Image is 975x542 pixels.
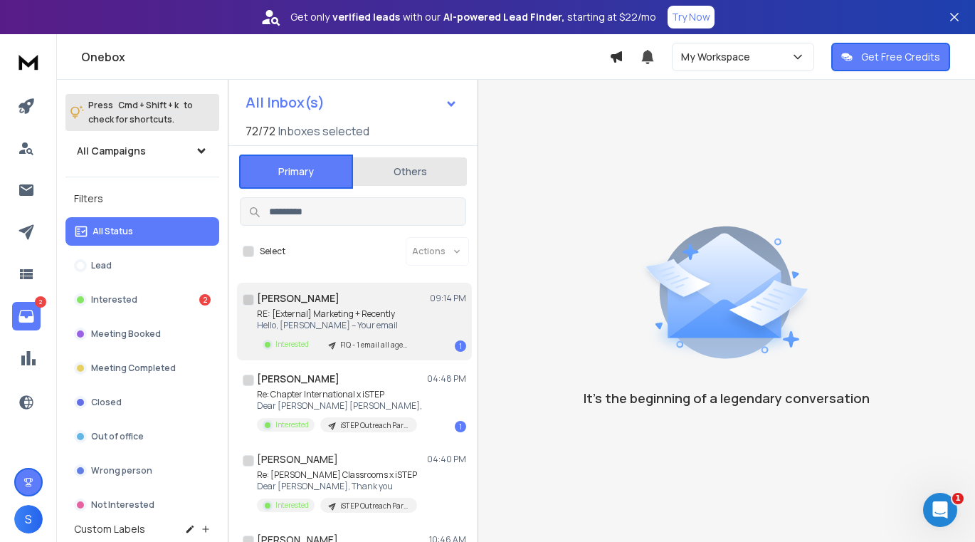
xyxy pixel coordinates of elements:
p: My Workspace [681,50,756,64]
p: Interested [275,419,309,430]
h1: [PERSON_NAME] [257,452,338,467]
p: iSTEP Outreach Partner [340,501,409,511]
button: Out of office [65,422,219,451]
button: All Status [65,217,219,246]
button: S [14,505,43,533]
iframe: Intercom live chat [923,493,957,527]
span: 1 [952,493,964,504]
button: Get Free Credits [831,43,950,71]
h1: All Inbox(s) [246,95,325,110]
p: Try Now [672,10,710,24]
span: 72 / 72 [246,123,275,140]
button: Interested2 [65,286,219,314]
p: Get Free Credits [861,50,940,64]
button: Primary [239,155,353,189]
p: It’s the beginning of a legendary conversation [584,388,870,408]
p: 04:40 PM [427,454,466,465]
button: Meeting Completed [65,354,219,382]
p: Dear [PERSON_NAME] [PERSON_NAME], [257,400,422,412]
button: Try Now [668,6,715,28]
button: Lead [65,251,219,280]
p: Hello, [PERSON_NAME] – Your email [257,320,417,331]
button: All Campaigns [65,137,219,165]
p: Interested [91,294,137,306]
p: 09:14 PM [430,293,466,304]
button: Meeting Booked [65,320,219,348]
p: Wrong person [91,465,152,476]
button: Not Interested [65,491,219,519]
p: Lead [91,260,112,271]
p: Out of office [91,431,144,442]
button: Wrong person [65,457,219,485]
div: 1 [455,421,466,432]
p: Not Interested [91,499,154,511]
img: logo [14,48,43,75]
p: Dear [PERSON_NAME], Thank you [257,481,417,492]
span: Cmd + Shift + k [116,97,181,113]
p: Interested [275,339,309,350]
p: Press to check for shortcuts. [88,98,193,127]
div: 2 [199,294,211,306]
button: All Inbox(s) [234,88,469,117]
button: Others [353,156,467,187]
h1: [PERSON_NAME] [257,291,339,306]
p: 2 [35,296,46,308]
p: iSTEP Outreach Partner [340,420,409,431]
p: Re: [PERSON_NAME] Classrooms x iSTEP [257,469,417,481]
p: Closed [91,397,122,408]
a: 2 [12,302,41,330]
p: RE: [External] Marketing + Recently [257,308,417,320]
p: Get only with our starting at $22/mo [290,10,656,24]
h1: All Campaigns [77,144,146,158]
p: Meeting Completed [91,363,176,374]
h1: Onebox [81,48,609,66]
p: Interested [275,500,309,511]
label: Select [260,246,285,257]
h3: Custom Labels [74,522,145,536]
p: FIQ - 1 email all agencies [340,340,409,350]
p: Re: Chapter International x iSTEP [257,389,422,400]
p: All Status [93,226,133,237]
h3: Inboxes selected [278,123,369,140]
h3: Filters [65,189,219,209]
div: 1 [455,340,466,352]
strong: verified leads [332,10,400,24]
h1: [PERSON_NAME] [257,372,339,386]
strong: AI-powered Lead Finder, [443,10,564,24]
button: Closed [65,388,219,417]
p: 04:48 PM [427,373,466,385]
p: Meeting Booked [91,328,161,340]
